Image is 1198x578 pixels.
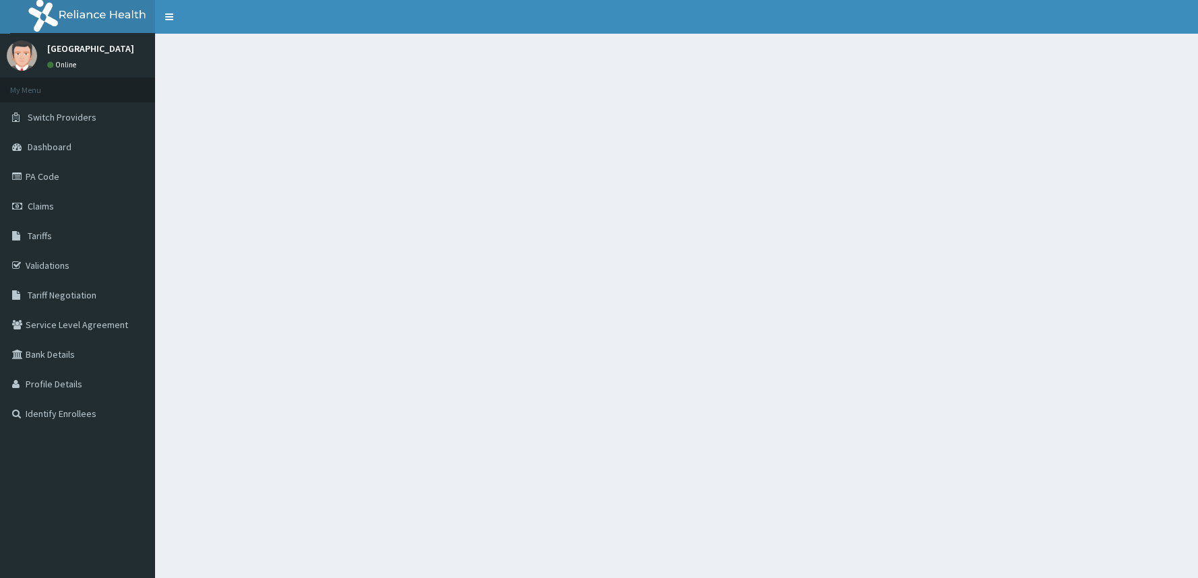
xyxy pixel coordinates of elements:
[7,40,37,71] img: User Image
[47,44,134,53] p: [GEOGRAPHIC_DATA]
[28,289,96,301] span: Tariff Negotiation
[28,111,96,123] span: Switch Providers
[28,200,54,212] span: Claims
[28,141,71,153] span: Dashboard
[28,230,52,242] span: Tariffs
[47,60,80,69] a: Online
